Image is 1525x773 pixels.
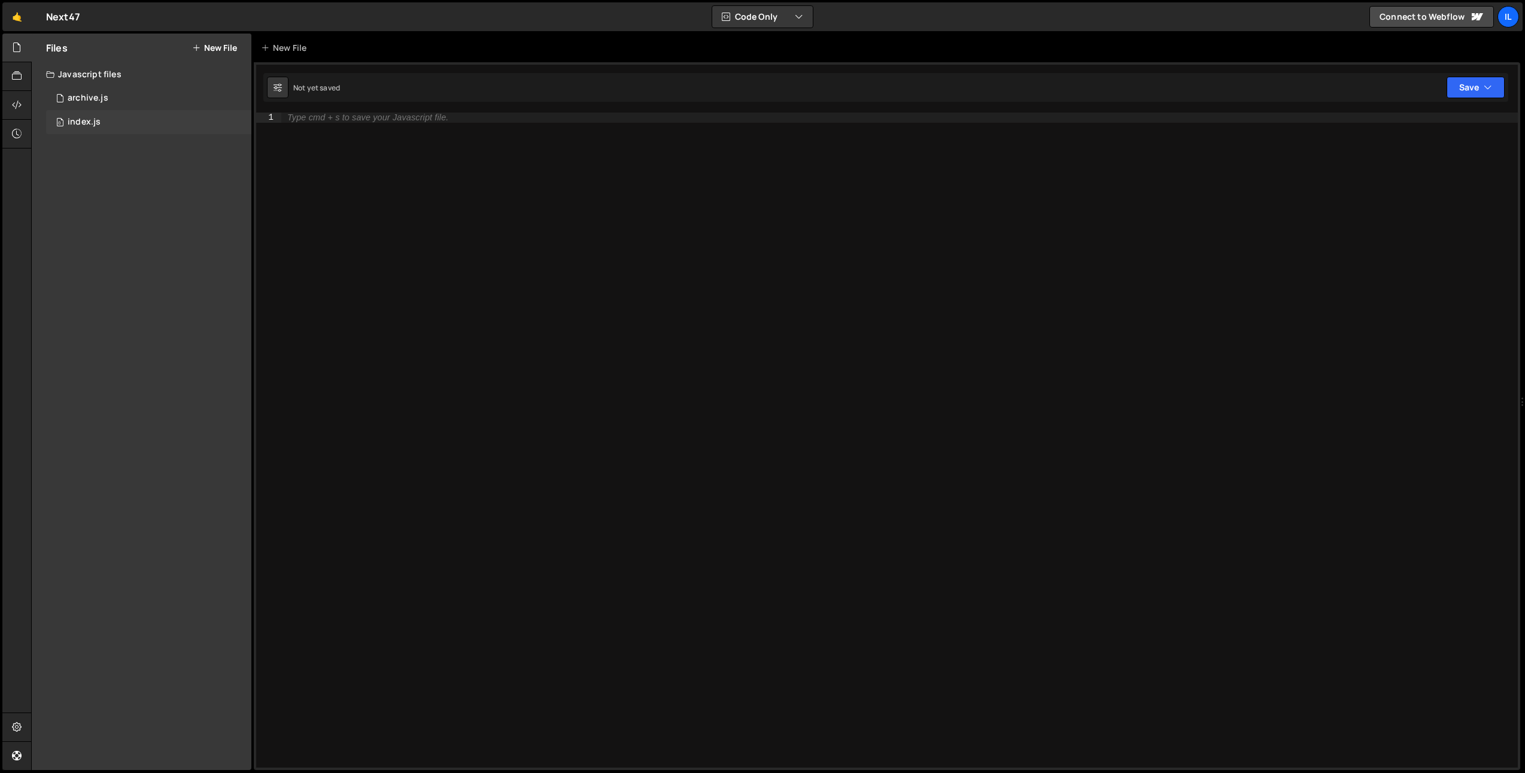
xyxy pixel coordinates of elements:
div: Next47 [46,10,80,24]
div: Not yet saved [293,83,340,93]
div: Javascript files [32,62,251,86]
button: New File [192,43,237,53]
button: Code Only [712,6,813,28]
div: index.js [68,117,101,128]
span: 0 [56,119,63,128]
div: New File [261,42,311,54]
button: Save [1447,77,1505,98]
a: Connect to Webflow [1369,6,1494,28]
div: Type cmd + s to save your Javascript file. [287,113,448,122]
a: 🤙 [2,2,32,31]
div: 15629/41420.js [46,110,251,134]
a: Il [1497,6,1519,28]
div: archive.js [68,93,108,104]
div: 15629/45147.js [46,86,251,110]
h2: Files [46,41,68,54]
div: 1 [256,113,281,123]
